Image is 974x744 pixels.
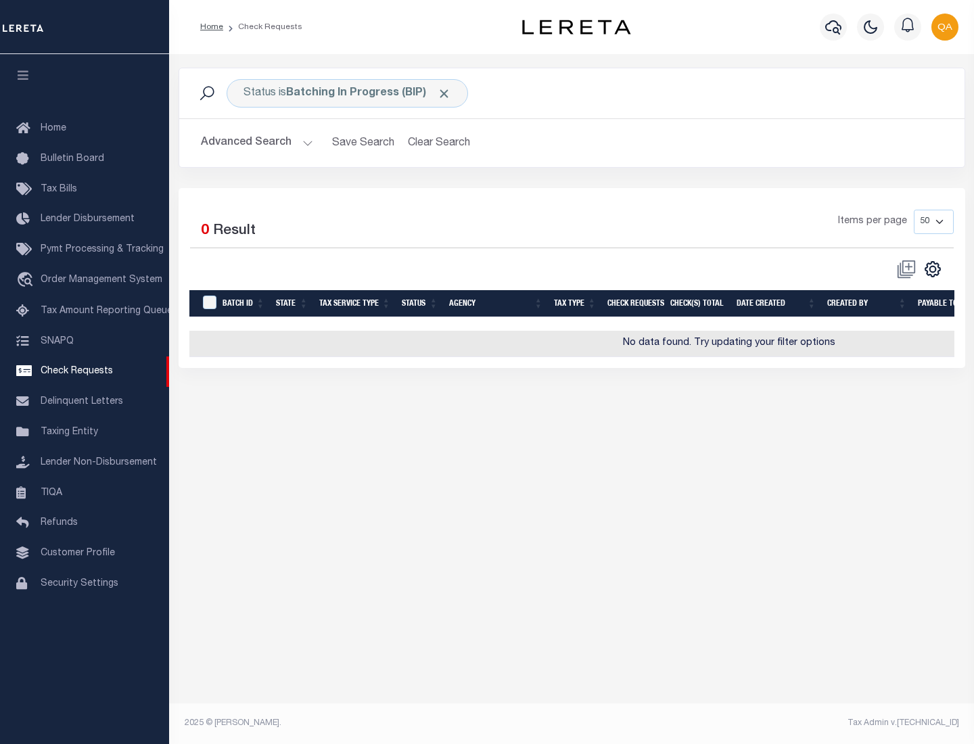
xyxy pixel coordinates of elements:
button: Advanced Search [201,130,313,156]
span: Tax Amount Reporting Queue [41,306,172,316]
th: Batch Id: activate to sort column ascending [217,290,271,318]
span: Refunds [41,518,78,528]
b: Batching In Progress (BIP) [286,88,451,99]
i: travel_explore [16,272,38,289]
li: Check Requests [223,21,302,33]
th: State: activate to sort column ascending [271,290,314,318]
th: Check Requests [602,290,665,318]
span: Pymt Processing & Tracking [41,245,164,254]
th: Tax Service Type: activate to sort column ascending [314,290,396,318]
span: Security Settings [41,579,118,588]
span: Home [41,124,66,133]
div: Status is [227,79,468,108]
span: Check Requests [41,367,113,376]
a: Home [200,23,223,31]
button: Clear Search [402,130,476,156]
th: Created By: activate to sort column ascending [822,290,912,318]
label: Result [213,220,256,242]
span: Lender Non-Disbursement [41,458,157,467]
span: Taxing Entity [41,427,98,437]
th: Date Created: activate to sort column ascending [731,290,822,318]
img: svg+xml;base64,PHN2ZyB4bWxucz0iaHR0cDovL3d3dy53My5vcmcvMjAwMC9zdmciIHBvaW50ZXItZXZlbnRzPSJub25lIi... [931,14,958,41]
span: SNAPQ [41,336,74,346]
th: Tax Type: activate to sort column ascending [549,290,602,318]
span: Customer Profile [41,549,115,558]
th: Status: activate to sort column ascending [396,290,444,318]
span: Items per page [838,214,907,229]
div: Tax Admin v.[TECHNICAL_ID] [582,717,959,729]
span: Order Management System [41,275,162,285]
th: Check(s) Total [665,290,731,318]
img: logo-dark.svg [522,20,630,34]
th: Agency: activate to sort column ascending [444,290,549,318]
span: Tax Bills [41,185,77,194]
button: Save Search [324,130,402,156]
span: 0 [201,224,209,238]
span: TIQA [41,488,62,497]
span: Bulletin Board [41,154,104,164]
span: Delinquent Letters [41,397,123,406]
div: 2025 © [PERSON_NAME]. [175,717,572,729]
span: Lender Disbursement [41,214,135,224]
span: Click to Remove [437,87,451,101]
